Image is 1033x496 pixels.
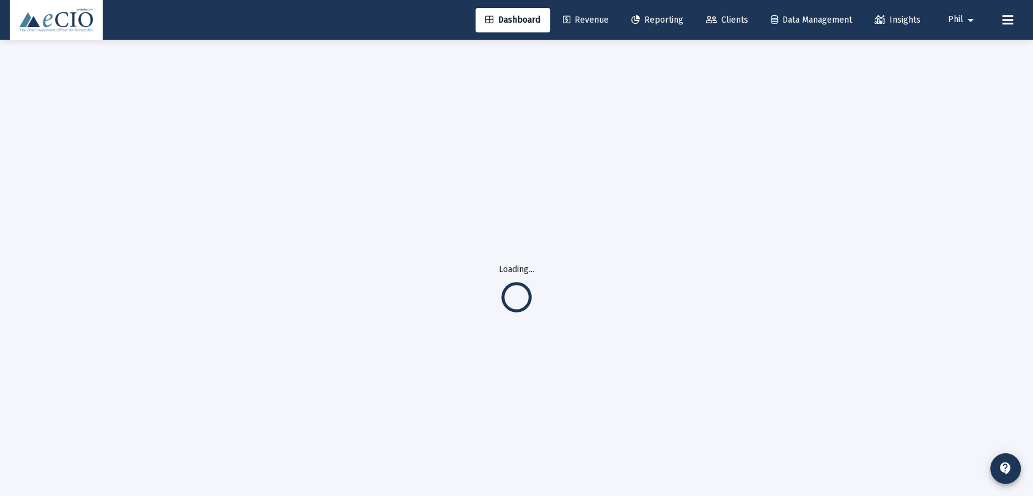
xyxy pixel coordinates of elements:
[963,8,978,32] mat-icon: arrow_drop_down
[696,8,758,32] a: Clients
[631,15,683,25] span: Reporting
[563,15,609,25] span: Revenue
[485,15,540,25] span: Dashboard
[476,8,550,32] a: Dashboard
[761,8,862,32] a: Data Management
[948,15,963,25] span: Phil
[553,8,619,32] a: Revenue
[875,15,921,25] span: Insights
[771,15,852,25] span: Data Management
[865,8,930,32] a: Insights
[19,8,94,32] img: Dashboard
[622,8,693,32] a: Reporting
[998,461,1013,476] mat-icon: contact_support
[706,15,748,25] span: Clients
[933,7,993,32] button: Phil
